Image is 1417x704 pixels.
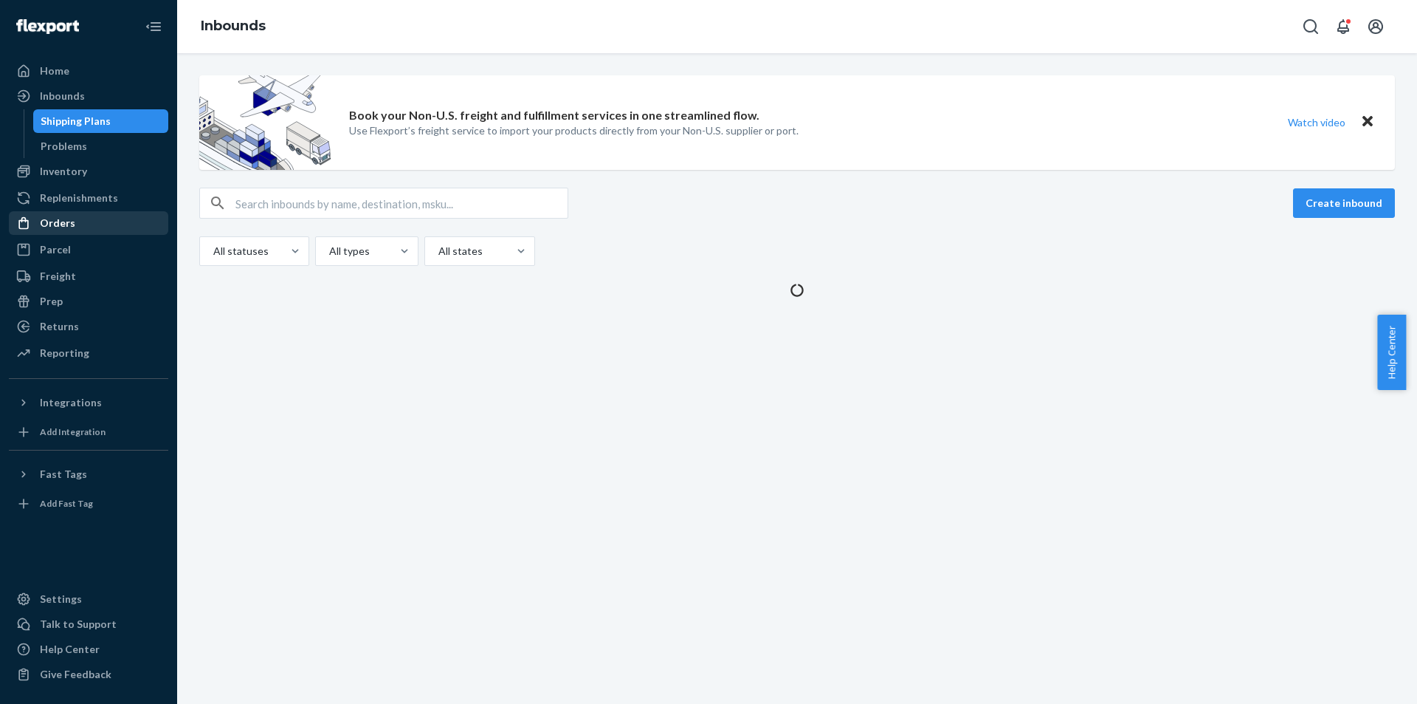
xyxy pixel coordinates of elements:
[40,269,76,284] div: Freight
[1296,12,1325,41] button: Open Search Box
[9,492,168,516] a: Add Fast Tag
[40,89,85,103] div: Inbounds
[40,191,118,205] div: Replenishments
[40,319,79,334] div: Returns
[40,64,69,78] div: Home
[9,211,168,235] a: Orders
[40,216,75,230] div: Orders
[16,19,79,34] img: Flexport logo
[9,315,168,338] a: Returns
[41,114,111,129] div: Shipping Plans
[40,592,82,606] div: Settings
[139,12,168,41] button: Close Navigation
[40,617,117,632] div: Talk to Support
[40,346,89,360] div: Reporting
[9,341,168,365] a: Reporting
[40,242,71,257] div: Parcel
[9,84,168,108] a: Inbounds
[40,395,102,410] div: Integrations
[1358,112,1377,133] button: Close
[1361,12,1390,41] button: Open account menu
[1328,12,1358,41] button: Open notifications
[9,59,168,83] a: Home
[40,294,63,309] div: Prep
[40,426,106,438] div: Add Integration
[41,139,87,154] div: Problems
[33,109,169,133] a: Shipping Plans
[349,107,759,124] p: Book your Non-U.S. freight and fulfillment services in one streamlined flow.
[9,420,168,444] a: Add Integration
[9,663,168,686] button: Give Feedback
[33,134,169,158] a: Problems
[328,244,329,259] input: All types
[40,667,111,682] div: Give Feedback
[40,497,93,510] div: Add Fast Tag
[349,123,799,138] p: Use Flexport’s freight service to import your products directly from your Non-U.S. supplier or port.
[201,18,266,34] a: Inbounds
[9,238,168,262] a: Parcel
[9,587,168,611] a: Settings
[9,264,168,288] a: Freight
[40,467,87,482] div: Fast Tags
[212,244,213,259] input: All statuses
[1377,315,1406,390] button: Help Center
[437,244,438,259] input: All states
[9,290,168,313] a: Prep
[9,612,168,636] a: Talk to Support
[9,391,168,414] button: Integrations
[1278,112,1355,133] button: Watch video
[9,462,168,486] button: Fast Tags
[9,160,168,183] a: Inventory
[189,5,277,48] ol: breadcrumbs
[235,188,568,218] input: Search inbounds by name, destination, msku...
[40,164,87,179] div: Inventory
[40,642,100,657] div: Help Center
[1293,188,1395,218] button: Create inbound
[9,186,168,210] a: Replenishments
[9,638,168,661] a: Help Center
